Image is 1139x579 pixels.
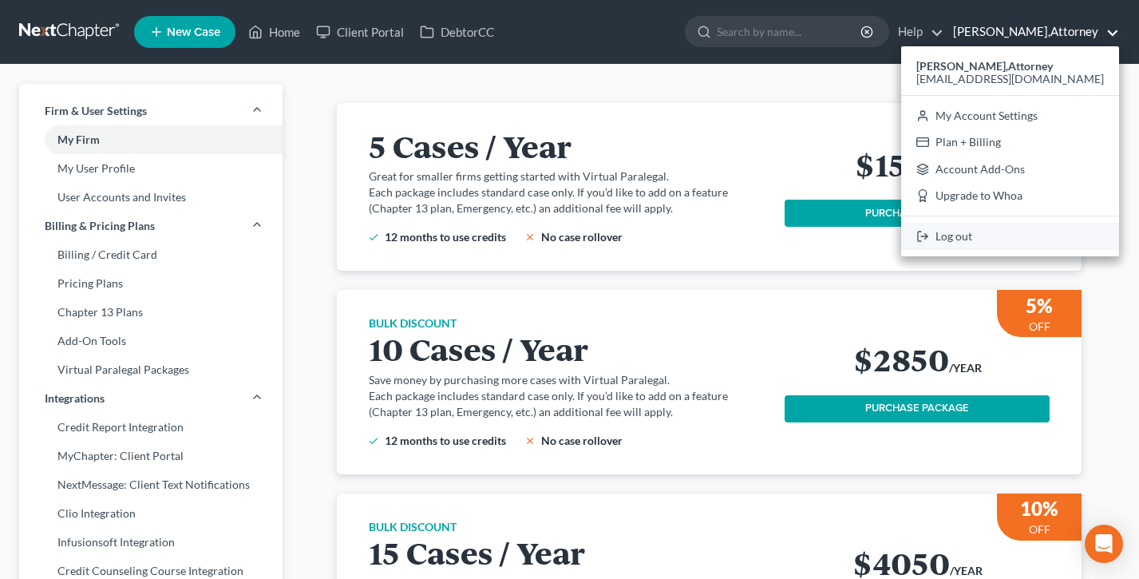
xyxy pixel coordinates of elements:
a: MyChapter: Client Portal [19,442,283,470]
a: Help [890,18,943,46]
h2: 5 Cases / Year [369,129,766,162]
span: Firm & User Settings [45,103,147,119]
h6: BULK DISCOUNT [369,315,766,331]
strong: [PERSON_NAME],Attorney [916,59,1053,73]
a: Upgrade to Whoa [901,183,1119,210]
a: My User Profile [19,154,283,183]
p: Great for smaller firms getting started with Virtual Paralegal. [369,169,766,184]
a: Billing & Pricing Plans [19,212,283,240]
a: Billing / Credit Card [19,240,283,269]
span: New Case [167,26,220,38]
span: Integrations [45,391,105,406]
a: [PERSON_NAME],Attorney [945,18,1119,46]
a: Account Add-Ons [901,156,1119,183]
a: Integrations [19,384,283,413]
a: Firm & User Settings [19,97,283,125]
span: [EMAIL_ADDRESS][DOMAIN_NAME] [916,72,1104,85]
span: 12 months to use credits [385,230,506,244]
input: Search by name... [717,17,863,46]
h2: $2850 [853,342,949,375]
button: PURCHASE PACKAGE [785,200,1050,227]
a: Credit Report Integration [19,413,283,442]
a: DebtorCC [412,18,502,46]
h2: $4050 [852,545,950,579]
span: No case rollover [541,434,623,447]
a: My Firm [19,125,283,154]
a: Add-On Tools [19,327,283,355]
a: Chapter 13 Plans [19,298,283,327]
h6: /YEAR [950,563,983,579]
a: Client Portal [308,18,412,46]
p: Save money by purchasing more cases with Virtual Paralegal. [369,372,766,388]
h6: BULK DISCOUNT [369,519,766,535]
h2: 15 Cases / Year [369,535,766,569]
p: OFF [1029,521,1050,537]
a: NextMessage: Client Text Notifications [19,470,283,499]
span: Billing & Pricing Plans [45,218,155,234]
a: Infusionsoft Integration [19,528,283,557]
h6: /YEAR [949,360,982,376]
span: 12 months to use credits [385,434,506,447]
h2: 10 Cases / Year [369,331,766,365]
a: Plan + Billing [901,129,1119,156]
h2: $1500 [855,147,947,180]
p: OFF [1029,319,1050,335]
a: Home [240,18,308,46]
div: [PERSON_NAME],Attorney [901,46,1119,256]
p: Each package includes standard case only. If you’d like to add on a feature (Chapter 13 plan, Eme... [369,184,766,216]
h3: 5% [1026,293,1053,319]
h3: 10% [1020,496,1058,521]
a: Clio Integration [19,499,283,528]
a: User Accounts and Invites [19,183,283,212]
button: PURCHASE PACKAGE [785,395,1050,422]
p: Each package includes standard case only. If you’d like to add on a feature (Chapter 13 plan, Eme... [369,388,766,420]
div: Open Intercom Messenger [1085,525,1123,563]
a: Pricing Plans [19,269,283,298]
a: My Account Settings [901,102,1119,129]
a: Virtual Paralegal Packages [19,355,283,384]
a: Log out [901,223,1119,250]
span: No case rollover [541,230,623,244]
